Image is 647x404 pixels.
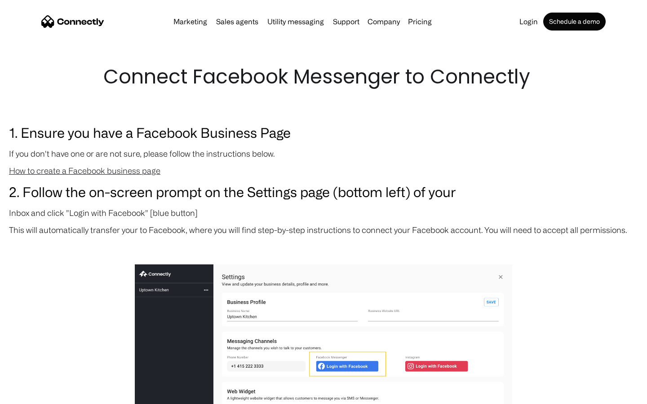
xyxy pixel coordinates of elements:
a: Marketing [170,18,211,25]
a: Login [516,18,541,25]
ul: Language list [18,388,54,401]
a: Schedule a demo [543,13,606,31]
h1: Connect Facebook Messenger to Connectly [103,63,544,91]
a: home [41,15,104,28]
a: Support [329,18,363,25]
a: Utility messaging [264,18,328,25]
h3: 1. Ensure you have a Facebook Business Page [9,122,638,143]
aside: Language selected: English [9,388,54,401]
h3: 2. Follow the on-screen prompt on the Settings page (bottom left) of your [9,181,638,202]
a: How to create a Facebook business page [9,166,160,175]
a: Pricing [404,18,435,25]
p: If you don't have one or are not sure, please follow the instructions below. [9,147,638,160]
p: ‍ [9,241,638,253]
div: Company [365,15,403,28]
p: Inbox and click "Login with Facebook" [blue button] [9,206,638,219]
p: This will automatically transfer your to Facebook, where you will find step-by-step instructions ... [9,224,638,236]
div: Company [368,15,400,28]
a: Sales agents [213,18,262,25]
